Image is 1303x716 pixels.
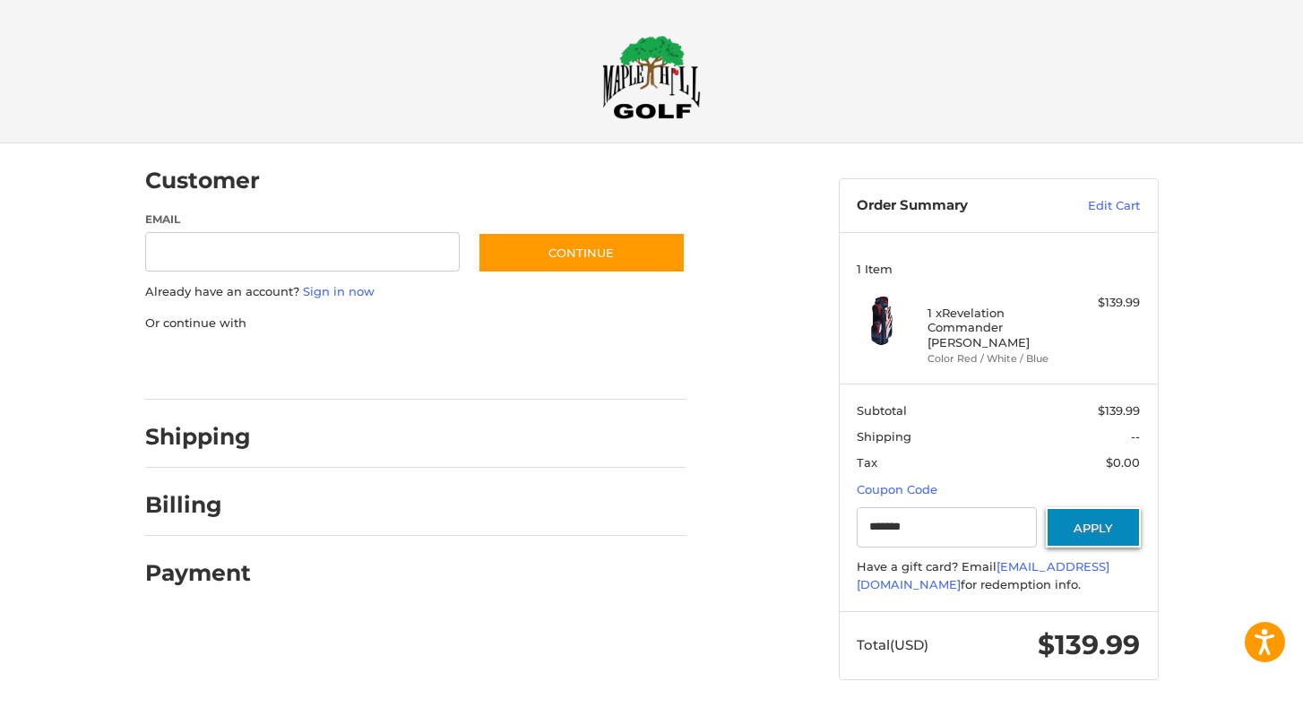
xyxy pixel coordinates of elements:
h2: Shipping [145,423,251,451]
img: Maple Hill Golf [602,35,701,119]
button: Apply [1046,507,1141,548]
iframe: Google Customer Reviews [1155,668,1303,716]
a: Coupon Code [857,482,937,496]
iframe: PayPal-paylater [291,349,426,382]
span: Tax [857,455,877,470]
span: Subtotal [857,403,907,418]
span: -- [1131,429,1140,444]
p: Or continue with [145,315,686,332]
h4: 1 x Revelation Commander [PERSON_NAME] [928,306,1065,349]
input: Gift Certificate or Coupon Code [857,507,1037,548]
span: $0.00 [1106,455,1140,470]
iframe: PayPal-paypal [139,349,273,382]
span: $139.99 [1038,628,1140,661]
h2: Payment [145,559,251,587]
a: Sign in now [303,284,375,298]
span: $139.99 [1098,403,1140,418]
button: Continue [478,232,686,273]
label: Email [145,211,461,228]
iframe: PayPal-venmo [443,349,577,382]
div: Have a gift card? Email for redemption info. [857,558,1140,593]
h2: Customer [145,167,260,194]
span: Shipping [857,429,911,444]
a: Edit Cart [1049,197,1140,215]
div: $139.99 [1069,294,1140,312]
li: Color Red / White / Blue [928,351,1065,367]
h3: Order Summary [857,197,1049,215]
h3: 1 Item [857,262,1140,276]
h2: Billing [145,491,250,519]
span: Total (USD) [857,636,928,653]
a: [EMAIL_ADDRESS][DOMAIN_NAME] [857,559,1109,591]
p: Already have an account? [145,283,686,301]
